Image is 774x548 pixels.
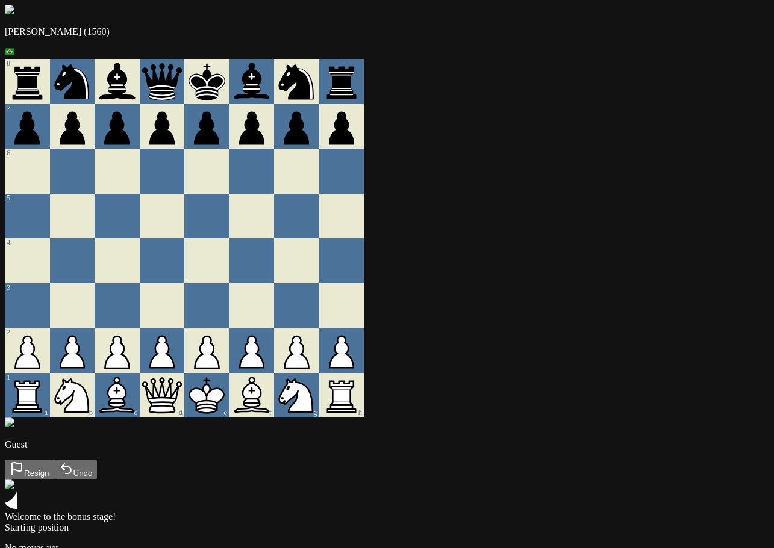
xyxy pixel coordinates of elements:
p: [PERSON_NAME] (1560) [5,26,769,37]
div: 4 [7,238,48,247]
button: Undo [54,460,98,479]
div: 5 [7,194,48,203]
span: Welcome to the bonus stage! [5,511,116,522]
img: waving.png [5,479,14,489]
img: default.png [5,5,14,14]
button: Resign [5,460,54,479]
img: default.png [5,417,14,427]
p: Guest [5,439,769,450]
div: 6 [7,149,48,158]
div: Starting position [5,522,769,533]
div: 3 [7,283,48,292]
